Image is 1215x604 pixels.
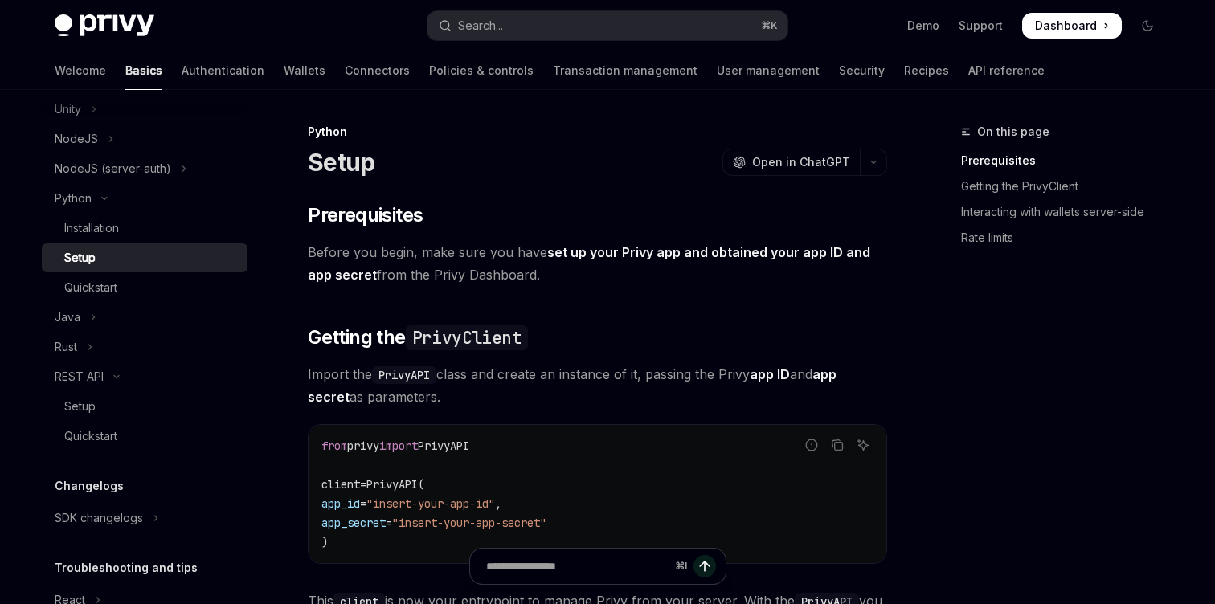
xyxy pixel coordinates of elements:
a: Connectors [345,51,410,90]
span: client [321,477,360,492]
a: Policies & controls [429,51,534,90]
a: set up your Privy app and obtained your app ID and app secret [308,244,870,284]
button: Toggle REST API section [42,362,247,391]
button: Toggle Java section [42,303,247,332]
a: Welcome [55,51,106,90]
span: = [360,477,366,492]
span: = [360,496,366,511]
a: Support [959,18,1003,34]
button: Report incorrect code [801,435,822,455]
button: Send message [693,555,716,577]
a: Wallets [284,51,325,90]
div: Python [55,189,92,208]
div: NodeJS (server-auth) [55,159,171,178]
div: NodeJS [55,129,98,149]
a: Setup [42,243,247,272]
a: Security [839,51,885,90]
span: Getting the [308,324,528,350]
h5: Changelogs [55,476,124,496]
span: ) [321,535,328,549]
a: Demo [907,18,939,34]
div: Search... [458,16,503,35]
a: Dashboard [1022,13,1122,39]
button: Toggle dark mode [1135,13,1160,39]
div: Java [55,308,80,327]
div: SDK changelogs [55,508,143,528]
h1: Setup [308,148,374,177]
span: Before you begin, make sure you have from the Privy Dashboard. [308,241,887,286]
code: PrivyAPI [372,366,436,384]
input: Ask a question... [486,549,669,584]
div: Setup [64,397,96,416]
span: PrivyAPI( [366,477,424,492]
button: Copy the contents from the code block [827,435,848,455]
a: Rate limits [961,225,1173,251]
a: Quickstart [42,273,247,302]
a: Basics [125,51,162,90]
a: Setup [42,392,247,421]
span: Open in ChatGPT [752,154,850,170]
span: from [321,439,347,453]
h5: Troubleshooting and tips [55,558,198,577]
button: Open in ChatGPT [722,149,860,176]
div: Python [308,124,887,140]
span: Prerequisites [308,202,423,228]
span: import [379,439,418,453]
span: ⌘ K [761,19,778,32]
code: PrivyClient [406,325,528,350]
span: Dashboard [1035,18,1097,34]
div: Setup [64,248,96,267]
a: API reference [968,51,1045,90]
span: privy [347,439,379,453]
div: Quickstart [64,426,117,446]
a: Installation [42,214,247,243]
button: Ask AI [853,435,873,455]
span: "insert-your-app-secret" [392,516,546,530]
a: Quickstart [42,422,247,451]
span: = [386,516,392,530]
span: Import the class and create an instance of it, passing the Privy and as parameters. [308,363,887,408]
span: "insert-your-app-id" [366,496,495,511]
button: Toggle NodeJS section [42,124,247,153]
button: Open search [427,11,787,40]
div: Quickstart [64,278,117,297]
span: On this page [977,122,1049,141]
a: User management [717,51,820,90]
a: Interacting with wallets server-side [961,199,1173,225]
button: Toggle Python section [42,184,247,213]
button: Toggle NodeJS (server-auth) section [42,154,247,183]
a: Recipes [904,51,949,90]
div: Rust [55,337,77,357]
span: PrivyAPI [418,439,469,453]
a: Prerequisites [961,148,1173,173]
button: Toggle Rust section [42,333,247,361]
span: app_secret [321,516,386,530]
a: Transaction management [553,51,697,90]
img: dark logo [55,14,154,37]
span: , [495,496,501,511]
a: Authentication [182,51,264,90]
span: app_id [321,496,360,511]
strong: app ID [750,366,790,382]
div: Installation [64,218,119,238]
button: Toggle SDK changelogs section [42,504,247,533]
a: Getting the PrivyClient [961,173,1173,199]
div: REST API [55,367,104,386]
